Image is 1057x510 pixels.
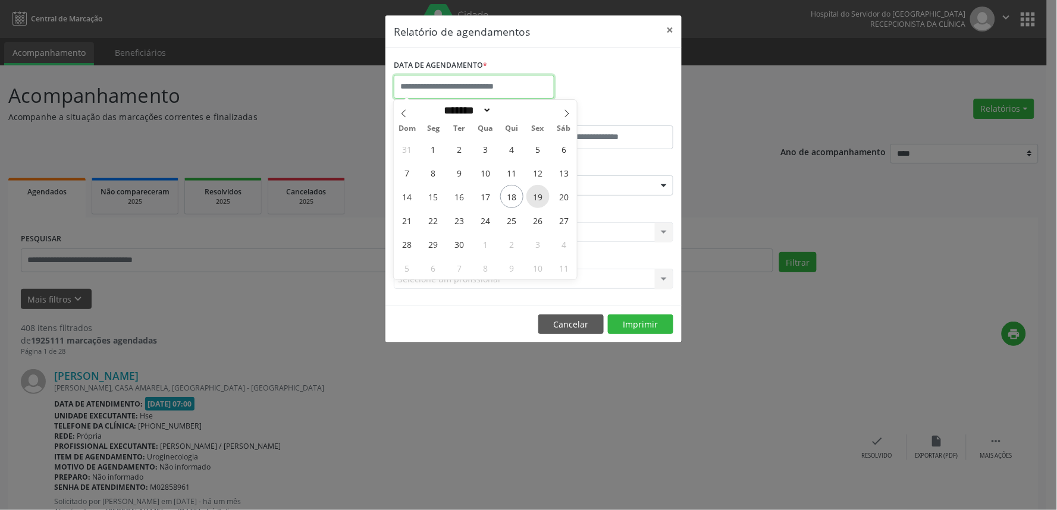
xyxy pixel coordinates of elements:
span: Setembro 16, 2025 [448,185,471,208]
span: Setembro 14, 2025 [396,185,419,208]
span: Setembro 7, 2025 [396,161,419,184]
span: Outubro 4, 2025 [553,232,576,256]
button: Imprimir [608,314,673,335]
span: Seg [420,125,446,133]
span: Outubro 2, 2025 [500,232,523,256]
span: Setembro 28, 2025 [396,232,419,256]
span: Setembro 26, 2025 [526,209,550,232]
span: Setembro 9, 2025 [448,161,471,184]
span: Setembro 11, 2025 [500,161,523,184]
span: Dom [394,125,420,133]
input: Year [492,104,531,117]
span: Setembro 30, 2025 [448,232,471,256]
span: Setembro 19, 2025 [526,185,550,208]
span: Setembro 17, 2025 [474,185,497,208]
label: ATÉ [537,107,673,125]
span: Setembro 6, 2025 [553,137,576,160]
span: Outubro 7, 2025 [448,256,471,279]
span: Outubro 9, 2025 [500,256,523,279]
span: Setembro 4, 2025 [500,137,523,160]
span: Setembro 29, 2025 [422,232,445,256]
span: Sex [525,125,551,133]
span: Sáb [551,125,577,133]
span: Setembro 2, 2025 [448,137,471,160]
span: Setembro 25, 2025 [500,209,523,232]
span: Agosto 31, 2025 [396,137,419,160]
span: Setembro 20, 2025 [553,185,576,208]
span: Qui [498,125,525,133]
select: Month [440,104,493,117]
span: Outubro 8, 2025 [474,256,497,279]
span: Outubro 10, 2025 [526,256,550,279]
span: Setembro 18, 2025 [500,185,523,208]
label: DATA DE AGENDAMENTO [394,56,487,75]
h5: Relatório de agendamentos [394,24,530,39]
span: Outubro 5, 2025 [396,256,419,279]
span: Setembro 15, 2025 [422,185,445,208]
span: Setembro 13, 2025 [553,161,576,184]
span: Setembro 8, 2025 [422,161,445,184]
span: Outubro 3, 2025 [526,232,550,256]
span: Qua [472,125,498,133]
span: Setembro 23, 2025 [448,209,471,232]
button: Cancelar [538,314,604,335]
span: Setembro 1, 2025 [422,137,445,160]
span: Setembro 22, 2025 [422,209,445,232]
span: Outubro 1, 2025 [474,232,497,256]
span: Setembro 12, 2025 [526,161,550,184]
span: Outubro 6, 2025 [422,256,445,279]
span: Setembro 24, 2025 [474,209,497,232]
button: Close [658,15,682,45]
span: Ter [446,125,472,133]
span: Setembro 27, 2025 [553,209,576,232]
span: Setembro 10, 2025 [474,161,497,184]
span: Setembro 21, 2025 [396,209,419,232]
span: Setembro 3, 2025 [474,137,497,160]
span: Outubro 11, 2025 [553,256,576,279]
span: Setembro 5, 2025 [526,137,550,160]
